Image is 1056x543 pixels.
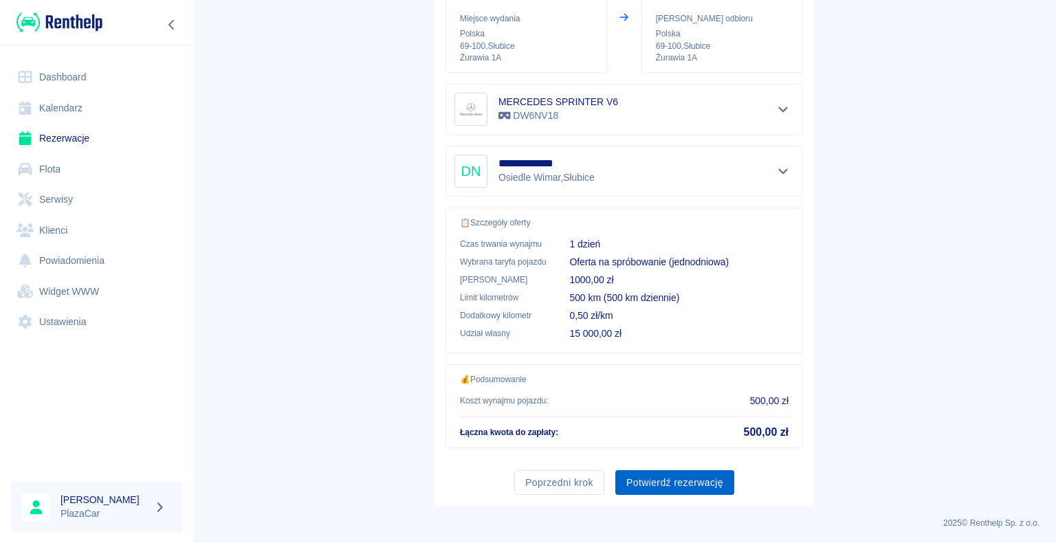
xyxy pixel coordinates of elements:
p: 1000,00 zł [569,273,789,287]
a: Powiadomienia [11,245,182,276]
a: Widget WWW [11,276,182,307]
p: 2025 © Renthelp Sp. z o.o. [209,517,1039,529]
img: Image [457,96,485,123]
p: Polska [460,27,593,40]
a: Serwisy [11,184,182,215]
p: Wybrana taryfa pojazdu [460,256,547,268]
h6: MERCEDES SPRINTER V6 [498,95,618,109]
p: 69-100 , Słubice [656,40,789,52]
h6: [PERSON_NAME] [60,493,148,507]
p: Limit kilometrów [460,291,547,304]
p: Żurawia 1A [460,52,593,64]
div: DN [454,155,487,188]
p: Oferta na spróbowanie (jednodniowa) [569,255,789,269]
p: Koszt wynajmu pojazdu : [460,395,549,407]
p: 💰 Podsumowanie [460,373,789,386]
p: Miejsce wydania [460,12,593,25]
button: Pokaż szczegóły [772,162,795,181]
a: Klienci [11,215,182,246]
a: Ustawienia [11,307,182,337]
p: [PERSON_NAME] odbioru [656,12,789,25]
img: Renthelp logo [16,11,102,34]
p: 15 000,00 zł [569,326,789,341]
a: Dashboard [11,62,182,93]
a: Kalendarz [11,93,182,124]
p: Osiedle Wimar , Słubice [498,170,600,185]
p: 500,00 zł [750,394,789,408]
p: Udział własny [460,327,547,340]
p: Łączna kwota do zapłaty : [460,426,558,439]
button: Poprzedni krok [514,470,604,496]
p: Dodatkowy kilometr [460,309,547,322]
p: 500 km (500 km dziennie) [569,291,789,305]
p: 📋 Szczegóły oferty [460,217,789,229]
button: Pokaż szczegóły [772,100,795,119]
a: Renthelp logo [11,11,102,34]
p: Żurawia 1A [656,52,789,64]
p: DW6NV18 [498,109,618,123]
p: [PERSON_NAME] [460,274,547,286]
p: Polska [656,27,789,40]
button: Zwiń nawigację [162,16,182,34]
p: 1 dzień [569,237,789,252]
a: Flota [11,154,182,185]
p: 69-100 , Słubice [460,40,593,52]
button: Potwierdź rezerwację [615,470,734,496]
h5: 500,00 zł [744,425,789,439]
p: Czas trwania wynajmu [460,238,547,250]
p: 0,50 zł/km [569,309,789,323]
p: PlazaCar [60,507,148,521]
a: Rezerwacje [11,123,182,154]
